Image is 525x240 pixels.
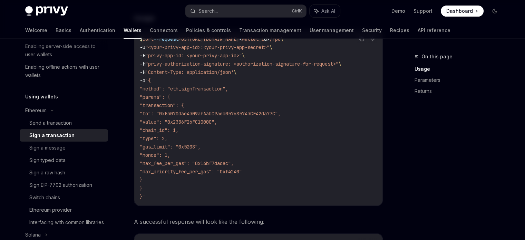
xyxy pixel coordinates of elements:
[281,36,283,42] span: \
[189,36,239,42] span: [URL][DOMAIN_NAME]
[441,6,484,17] a: Dashboard
[421,52,453,61] span: On this page
[25,63,104,79] div: Enabling offline actions with user wallets
[140,52,145,59] span: -H
[25,93,58,101] h5: Using wallets
[140,160,234,166] span: "max_fee_per_gas": "0x14bf7dadac",
[390,22,409,39] a: Recipes
[145,52,242,59] span: "privy-app-id: <your-privy-app-id>"
[29,169,65,177] div: Sign a raw hash
[140,127,178,133] span: "chain_id": 1,
[140,177,143,183] span: }
[270,36,281,42] span: /rpc
[140,135,167,142] span: "type": 2,
[20,61,108,81] a: Enabling offline actions with user wallets
[391,8,405,15] a: Demo
[264,36,267,42] span: d
[186,22,231,39] a: Policies & controls
[415,86,506,97] a: Returns
[134,217,383,227] span: A successful response will look like the following:
[310,5,340,17] button: Ask AI
[25,231,41,239] div: Solana
[292,8,302,14] span: Ctrl K
[20,154,108,166] a: Sign typed data
[145,69,234,75] span: 'Content-Type: application/json'
[270,44,272,50] span: \
[239,22,301,39] a: Transaction management
[145,44,270,50] span: "<your-privy-app-id>:<your-privy-app-secret>"
[20,40,108,61] a: Enabling server-side access to user wallets
[20,204,108,216] a: Ethereum provider
[446,8,473,15] span: Dashboard
[140,86,228,92] span: "method": "eth_signTransaction",
[124,22,142,39] a: Wallets
[29,156,66,164] div: Sign typed data
[25,22,47,39] a: Welcome
[20,142,108,154] a: Sign a message
[418,22,450,39] a: API reference
[339,61,341,67] span: \
[239,36,242,42] span: <
[20,216,108,229] a: Interfacing with common libraries
[198,7,218,15] div: Search...
[140,36,143,42] span: $
[140,77,145,84] span: -d
[29,131,75,140] div: Sign a transaction
[20,129,108,142] a: Sign a transaction
[143,36,154,42] span: curl
[20,117,108,129] a: Send a transaction
[150,22,178,39] a: Connectors
[362,22,382,39] a: Security
[140,94,170,100] span: "params": {
[414,8,432,15] a: Support
[321,8,335,15] span: Ask AI
[25,6,68,16] img: dark logo
[140,61,145,67] span: -H
[25,106,47,115] div: Ethereum
[29,144,66,152] div: Sign a message
[185,5,306,17] button: Search...CtrlK
[140,69,145,75] span: -H
[140,169,242,175] span: "max_priority_fee_per_gas": "0xf4240"
[415,64,506,75] a: Usage
[140,193,145,200] span: }'
[489,6,500,17] button: Toggle dark mode
[56,22,71,39] a: Basics
[29,119,72,127] div: Send a transaction
[242,36,264,42] span: wallet_i
[140,44,145,50] span: -u
[415,75,506,86] a: Parameters
[140,102,184,108] span: "transaction": {
[29,181,92,189] div: Sign EIP-7702 authorization
[140,119,217,125] span: "value": "0x2386F26FC10000",
[20,166,108,179] a: Sign a raw hash
[145,61,339,67] span: "privy-authorization-signature: <authorization-signature-for-request>"
[29,193,60,202] div: Switch chains
[267,36,270,42] span: >
[357,34,366,43] button: Copy the contents from the code block
[20,191,108,204] a: Switch chains
[368,34,377,43] button: Ask AI
[140,152,170,158] span: "nonce": 1,
[140,185,143,191] span: }
[234,69,236,75] span: \
[25,42,104,59] div: Enabling server-side access to user wallets
[145,77,151,84] span: '{
[29,206,72,214] div: Ethereum provider
[80,22,115,39] a: Authentication
[310,22,354,39] a: User management
[140,144,201,150] span: "gas_limit": "0x5208",
[29,218,104,227] div: Interfacing with common libraries
[140,111,281,117] span: "to": "0xE3070d3e4309afA3bC9a6b057685743CF42da77C",
[154,36,178,42] span: --request
[20,179,108,191] a: Sign EIP-7702 authorization
[178,36,189,42] span: POST
[242,52,245,59] span: \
